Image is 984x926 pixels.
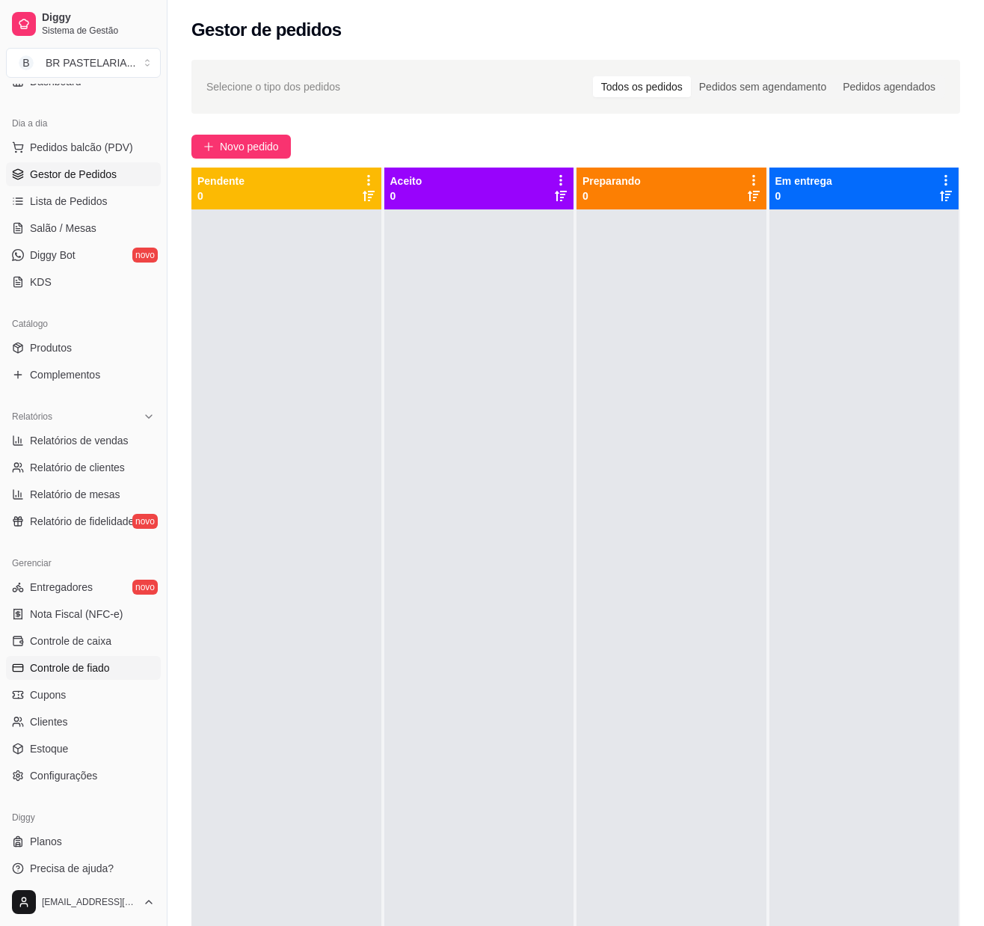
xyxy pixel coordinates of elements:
a: Estoque [6,737,161,761]
span: Salão / Mesas [30,221,96,236]
span: Produtos [30,340,72,355]
span: Sistema de Gestão [42,25,155,37]
span: Estoque [30,741,68,756]
a: Cupons [6,683,161,707]
p: Em entrega [775,174,832,188]
span: Precisa de ajuda? [30,861,114,876]
h2: Gestor de pedidos [191,18,342,42]
span: Relatório de mesas [30,487,120,502]
a: Planos [6,830,161,853]
span: [EMAIL_ADDRESS][DOMAIN_NAME] [42,896,137,908]
span: Diggy Bot [30,248,76,263]
span: Cupons [30,687,66,702]
p: 0 [582,188,641,203]
div: BR PASTELARIA ... [46,55,135,70]
a: Produtos [6,336,161,360]
span: Controle de caixa [30,634,111,648]
p: Aceito [390,174,422,188]
span: Planos [30,834,62,849]
span: Controle de fiado [30,660,110,675]
a: Nota Fiscal (NFC-e) [6,602,161,626]
a: Salão / Mesas [6,216,161,240]
a: DiggySistema de Gestão [6,6,161,42]
a: Controle de fiado [6,656,161,680]
div: Gerenciar [6,551,161,575]
a: Relatório de mesas [6,482,161,506]
div: Dia a dia [6,111,161,135]
p: Preparando [582,174,641,188]
p: 0 [390,188,422,203]
div: Catálogo [6,312,161,336]
p: 0 [197,188,245,203]
span: Relatórios de vendas [30,433,129,448]
a: Controle de caixa [6,629,161,653]
span: Relatório de clientes [30,460,125,475]
span: Selecione o tipo dos pedidos [206,79,340,95]
a: Diggy Botnovo [6,243,161,267]
a: Relatório de fidelidadenovo [6,509,161,533]
span: Novo pedido [220,138,279,155]
a: Gestor de Pedidos [6,162,161,186]
span: plus [203,141,214,152]
span: Gestor de Pedidos [30,167,117,182]
span: Lista de Pedidos [30,194,108,209]
span: Relatório de fidelidade [30,514,134,529]
a: Lista de Pedidos [6,189,161,213]
p: 0 [775,188,832,203]
div: Pedidos agendados [834,76,944,97]
div: Todos os pedidos [593,76,691,97]
button: Select a team [6,48,161,78]
span: Complementos [30,367,100,382]
span: Relatórios [12,411,52,423]
button: Novo pedido [191,135,291,159]
a: Clientes [6,710,161,734]
a: KDS [6,270,161,294]
span: Clientes [30,714,68,729]
span: B [19,55,34,70]
span: Pedidos balcão (PDV) [30,140,133,155]
div: Pedidos sem agendamento [691,76,834,97]
span: KDS [30,275,52,289]
span: Configurações [30,768,97,783]
div: Diggy [6,806,161,830]
p: Pendente [197,174,245,188]
span: Diggy [42,11,155,25]
a: Configurações [6,764,161,788]
span: Nota Fiscal (NFC-e) [30,607,123,622]
a: Relatório de clientes [6,456,161,479]
a: Complementos [6,363,161,387]
span: Entregadores [30,580,93,595]
a: Precisa de ajuda? [6,856,161,880]
button: Pedidos balcão (PDV) [6,135,161,159]
a: Entregadoresnovo [6,575,161,599]
a: Relatórios de vendas [6,429,161,453]
button: [EMAIL_ADDRESS][DOMAIN_NAME] [6,884,161,920]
